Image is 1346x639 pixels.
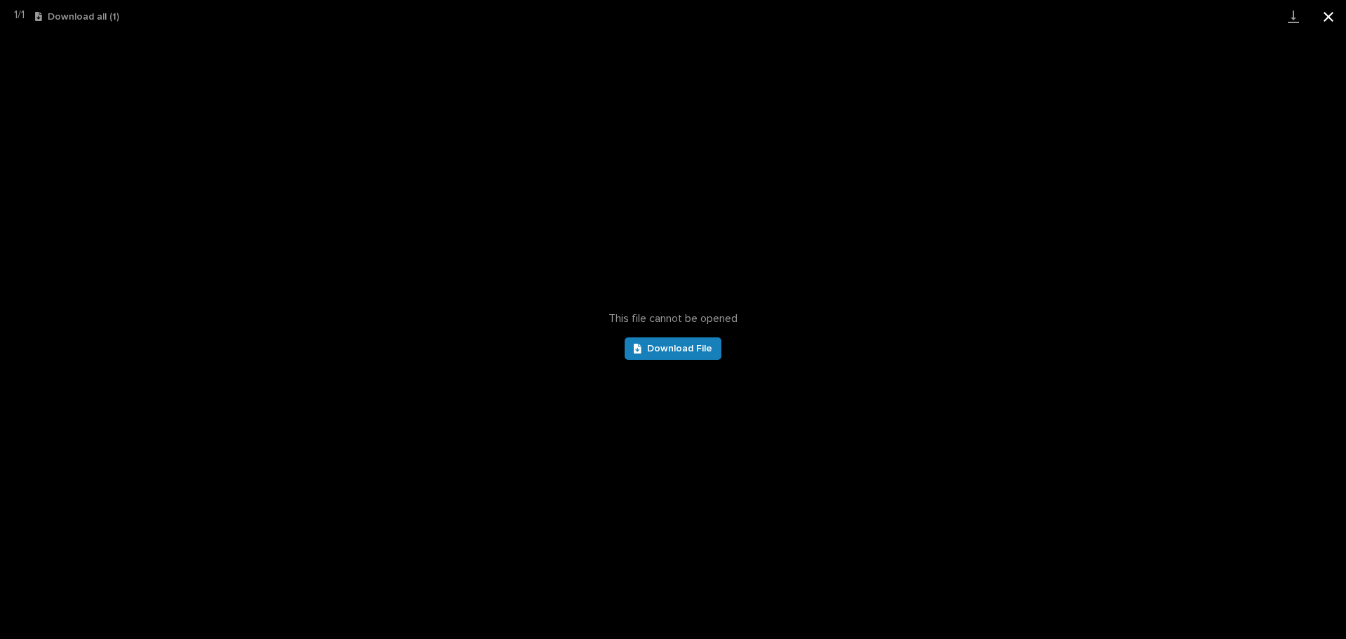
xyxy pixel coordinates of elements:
span: 1 [21,9,25,20]
a: Download File [625,337,721,360]
span: Download File [647,344,712,354]
button: Download all (1) [35,12,119,22]
span: 1 [14,9,18,20]
span: This file cannot be opened [609,312,737,325]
